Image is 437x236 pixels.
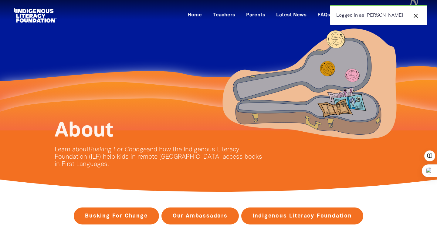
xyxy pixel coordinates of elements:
a: Our Ambassadors [161,207,239,224]
a: Teachers [209,10,239,20]
a: Latest News [273,10,310,20]
a: Indigenous Literacy Foundation [241,207,363,224]
a: Home [184,10,205,20]
em: Busking For Change [89,147,147,153]
a: Parents [242,10,269,20]
i: close [412,12,419,19]
a: Busking For Change [74,207,159,224]
span: About [55,122,113,140]
a: FAQs [314,10,334,20]
button: close [410,12,421,20]
p: Learn about and how the Indigenous Literacy Foundation (ILF) help kids in remote [GEOGRAPHIC_DATA... [55,146,267,168]
div: Logged in as [PERSON_NAME] [330,5,427,25]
